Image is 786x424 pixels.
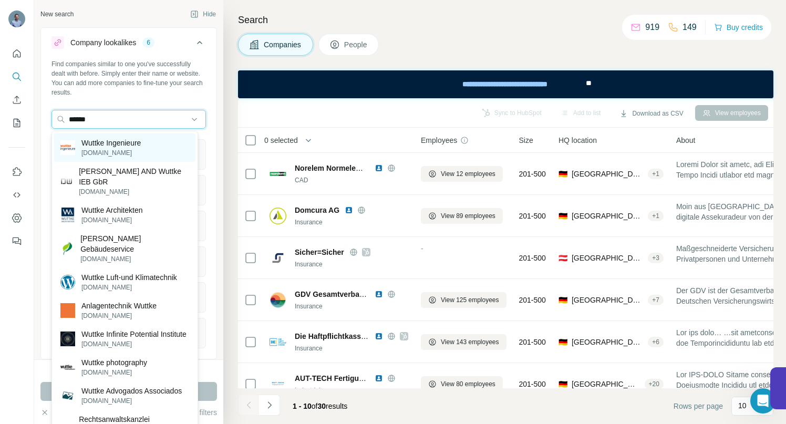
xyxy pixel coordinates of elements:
div: New search [40,9,74,19]
div: Insurance [295,260,408,269]
div: 6 [142,38,154,47]
button: View 125 employees [421,292,506,308]
span: 🇩🇪 [559,337,567,347]
img: LinkedIn logo [375,374,383,382]
img: Wuttke photography [60,365,75,369]
p: [PERSON_NAME] Gebäudeservice [80,233,189,254]
span: of [312,402,318,410]
img: Logo of Domcura AG [270,208,286,224]
span: [GEOGRAPHIC_DATA], [GEOGRAPHIC_DATA]|[GEOGRAPHIC_DATA]|[GEOGRAPHIC_DATA] [572,337,644,347]
span: AUT-TECH Fertigungstechnik [295,374,398,382]
button: View 12 employees [421,166,503,182]
span: GDV Gesamtverband der Deutschen Versicherungswirtschaft e.V. [295,290,523,298]
span: [GEOGRAPHIC_DATA], [GEOGRAPHIC_DATA] [572,379,640,389]
span: [GEOGRAPHIC_DATA], [GEOGRAPHIC_DATA] [572,295,644,305]
p: Wuttke Luft-und Klimatechnik [81,272,177,283]
div: Industrial [295,386,408,395]
span: Norelem Normelemente KG [295,164,390,172]
span: Rows per page [674,401,723,411]
div: Company lookalikes [70,37,136,48]
span: HQ location [559,135,597,146]
span: 201-500 [519,337,546,347]
button: Clear [40,407,70,418]
button: Use Surfe on LinkedIn [8,162,25,181]
span: - [421,244,423,253]
span: Sicher=Sicher [295,247,344,257]
button: Buy credits [714,20,763,35]
span: [GEOGRAPHIC_DATA], [GEOGRAPHIC_DATA] [572,253,644,263]
span: 🇩🇪 [559,295,567,305]
button: View 89 employees [421,208,503,224]
p: 149 [682,21,697,34]
img: Logo of AUT-TECH Fertigungstechnik [270,376,286,392]
p: [DOMAIN_NAME] [81,215,142,225]
div: + 20 [645,379,664,389]
iframe: Intercom live chat [750,388,775,413]
span: 1 - 10 [293,402,312,410]
div: + 1 [648,169,664,179]
div: Insurance [295,302,408,311]
span: 30 [318,402,326,410]
span: 201-500 [519,295,546,305]
button: My lists [8,113,25,132]
span: View 143 employees [441,337,499,347]
img: Wuttke Ingenieure [60,140,75,155]
button: Enrich CSV [8,90,25,109]
p: Wuttke Infinite Potential Institute [81,329,187,339]
button: Company lookalikes6 [41,30,216,59]
span: 201-500 [519,169,546,179]
p: [DOMAIN_NAME] [79,187,189,197]
img: LinkedIn logo [375,290,383,298]
button: Download as CSV [612,106,690,121]
span: About [676,135,696,146]
p: 10 [738,400,747,411]
p: [DOMAIN_NAME] [81,339,187,349]
span: Size [519,135,533,146]
div: Find companies similar to one you've successfully dealt with before. Simply enter their name or w... [51,59,206,97]
span: Employees [421,135,457,146]
span: People [344,39,368,50]
button: Feedback [8,232,25,251]
img: Wuttke Advogados Associados [60,388,75,403]
img: LinkedIn logo [375,332,383,340]
span: [GEOGRAPHIC_DATA], [GEOGRAPHIC_DATA] [572,169,644,179]
span: View 125 employees [441,295,499,305]
div: Insurance [295,344,408,353]
p: [DOMAIN_NAME] [81,311,157,320]
p: Wuttke Ingenieure [81,138,141,148]
span: View 12 employees [441,169,495,179]
p: [DOMAIN_NAME] [81,396,182,406]
p: [DOMAIN_NAME] [81,283,177,292]
img: Avatar [8,11,25,27]
span: 🇩🇪 [559,169,567,179]
p: [DOMAIN_NAME] [81,368,147,377]
span: results [293,402,347,410]
p: [DOMAIN_NAME] [81,148,141,158]
span: 201-500 [519,379,546,389]
p: [DOMAIN_NAME] [80,254,189,264]
img: Axel Wuttke Gebäudeservice [60,242,74,255]
span: Die Haftpflichtkasse VVaG [295,332,386,340]
img: LinkedIn logo [345,206,353,214]
div: CAD [295,175,408,185]
button: View 80 employees [421,376,503,392]
span: 201-500 [519,211,546,221]
div: + 6 [648,337,664,347]
div: + 7 [648,295,664,305]
img: Dairani AND Wuttke IEB GbR [60,175,73,187]
p: Wuttke Architekten [81,205,142,215]
img: Logo of GDV Gesamtverband der Deutschen Versicherungswirtschaft e.V. [270,292,286,308]
p: Anlagentechnik Wuttke [81,301,157,311]
button: View 143 employees [421,334,506,350]
span: View 89 employees [441,211,495,221]
span: [GEOGRAPHIC_DATA], [GEOGRAPHIC_DATA] [572,211,644,221]
img: LinkedIn logo [375,164,383,172]
img: Wuttke Infinite Potential Institute [60,332,75,346]
img: Wuttke Luft-und Klimatechnik [60,275,75,289]
span: 🇩🇪 [559,211,567,221]
button: Dashboard [8,209,25,227]
span: View 80 employees [441,379,495,389]
div: + 3 [648,253,664,263]
span: 🇦🇹 [559,253,567,263]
